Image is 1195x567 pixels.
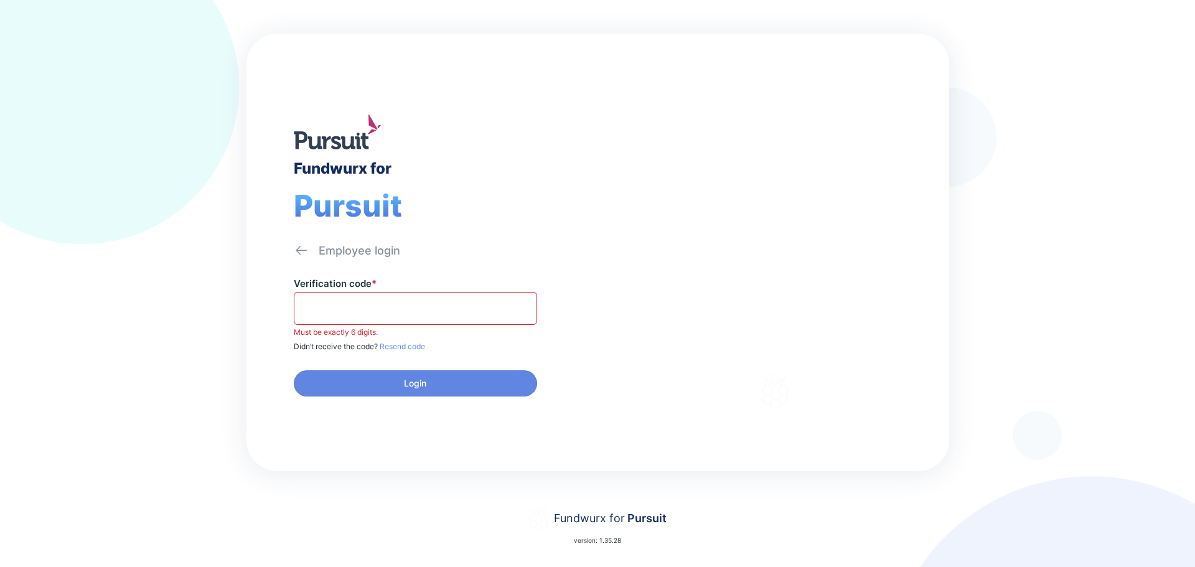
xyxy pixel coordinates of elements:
[625,512,667,525] span: Pursuit
[668,271,882,306] div: Thank you for choosing Fundwurx as your partner in driving positive social impact!
[294,187,402,224] span: Pursuit
[294,327,378,337] span: Must be exactly 6 digits.
[294,342,378,351] span: Didn’t receive the code?
[294,115,381,149] img: logo.jpg
[294,370,537,396] button: Login
[668,199,766,210] div: Welcome to
[319,243,400,258] div: Employee login
[294,278,377,289] label: Verification code
[294,159,391,177] div: Fundwurx for
[404,377,426,390] span: Login
[554,510,667,527] div: Fundwurx for
[378,342,425,351] span: Resend code
[668,215,812,245] div: Fundwurx
[574,535,621,545] p: version: 1.35.28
